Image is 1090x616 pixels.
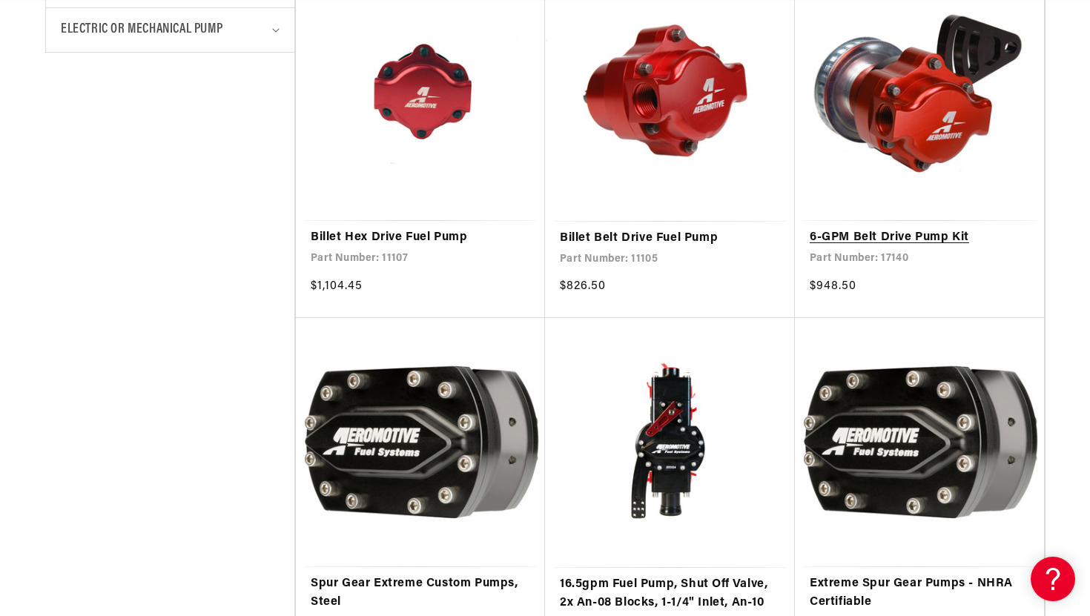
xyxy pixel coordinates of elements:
[560,229,780,248] a: Billet Belt Drive Fuel Pump
[61,8,280,52] summary: Electric or Mechanical Pump (0 selected)
[810,228,1029,248] a: 6-GPM Belt Drive Pump Kit
[810,574,1029,612] a: Extreme Spur Gear Pumps - NHRA Certifiable
[61,19,222,41] span: Electric or Mechanical Pump
[311,228,530,248] a: Billet Hex Drive Fuel Pump
[311,574,530,612] a: Spur Gear Extreme Custom Pumps, Steel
